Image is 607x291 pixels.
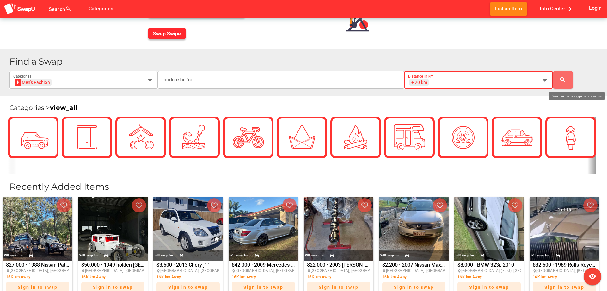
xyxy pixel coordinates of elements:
[148,28,186,39] button: Swap Swipe
[229,197,298,261] img: nicholas.robertson%2Bfacebook%40swapu.com.au%2F2774873226041717%2F2774873226041717-photo-0.jpg
[153,31,181,37] span: Swap Swipe
[168,285,208,290] span: Sign in to swap
[307,269,311,273] i: place
[380,252,399,259] div: Will swap for
[83,2,118,15] button: Categories
[382,275,407,279] span: 16K km Away
[85,269,164,273] span: [GEOGRAPHIC_DATA], [GEOGRAPHIC_DATA]
[10,269,89,273] span: [GEOGRAPHIC_DATA], [GEOGRAPHIC_DATA]
[78,197,148,261] img: nicholas.robertson%2Bfacebook%40swapu.com.au%2F753745587006596%2F753745587006596-photo-0.jpg
[83,5,118,11] a: Categories
[9,181,109,192] span: Recently Added Items
[9,57,602,66] h1: Find a Swap
[461,269,552,273] span: [GEOGRAPHIC_DATA] (East), [GEOGRAPHIC_DATA]
[236,269,314,273] span: [GEOGRAPHIC_DATA], [GEOGRAPHIC_DATA]
[156,269,160,273] i: place
[535,2,580,15] button: Info Center
[230,252,248,259] div: Will swap for
[9,104,77,111] span: Categories >
[533,269,536,273] i: place
[495,4,522,13] span: List an Item
[531,252,549,259] div: Will swap for
[565,4,575,14] i: chevron_right
[153,197,223,261] img: nicholas.robertson%2Bfacebook%40swapu.com.au%2F745113134711161%2F745113134711161-photo-0.jpg
[533,275,557,279] span: 16K km Away
[4,3,35,15] img: aSD8y5uGLpzPJLYTcYcjNu3laj1c05W5KWf0Ds+Za8uybjssssuu+yyyy677LKX2n+PWMSDJ9a87AAAAABJRU5ErkJggg==
[162,71,401,89] input: I am looking for ...
[379,197,449,261] img: nicholas.robertson%2Bfacebook%40swapu.com.au%2F1242947207279778%2F1242947207279778-photo-0.jpg
[456,252,474,259] div: Will swap for
[50,104,77,111] a: view_all
[589,273,596,280] i: visibility
[93,285,133,290] span: Sign in to swap
[160,269,239,273] span: [GEOGRAPHIC_DATA], [GEOGRAPHIC_DATA]
[490,2,527,15] button: List an Item
[16,79,50,86] div: Men's Fashion
[4,252,23,259] div: Will swap for
[18,285,58,290] span: Sign in to swap
[81,269,85,273] i: place
[3,197,72,261] img: nicholas.robertson%2Bfacebook%40swapu.com.au%2F9660968530615362%2F9660968530615362-photo-0.jpg
[457,275,482,279] span: 16K km Away
[79,252,98,259] div: Will swap for
[386,269,465,273] span: [GEOGRAPHIC_DATA], [GEOGRAPHIC_DATA]
[469,285,509,290] span: Sign in to swap
[232,269,236,273] i: place
[588,2,603,14] button: Login
[394,285,434,290] span: Sign in to swap
[589,4,602,12] span: Login
[411,79,427,85] div: + 20 km
[156,275,181,279] span: 16K km Away
[232,275,256,279] span: 16K km Away
[319,285,359,290] span: Sign in to swap
[307,275,331,279] span: 16K km Away
[155,252,173,259] div: Will swap for
[6,269,10,273] i: place
[305,252,324,259] div: Will swap for
[540,3,575,14] span: Info Center
[6,275,30,279] span: 16K km Away
[81,275,106,279] span: 16K km Away
[79,5,87,13] i: false
[382,269,386,273] i: place
[89,3,113,14] span: Categories
[243,285,283,290] span: Sign in to swap
[559,76,567,84] i: search
[530,197,599,261] img: nicholas.robertson%2Bfacebook%40swapu.com.au%2F1080654837567187%2F1080654837567187-photo-0.jpg
[544,285,584,290] span: Sign in to swap
[311,269,389,273] span: [GEOGRAPHIC_DATA], [GEOGRAPHIC_DATA]
[457,269,461,273] i: place
[454,197,524,261] img: nicholas.robertson%2Bfacebook%40swapu.com.au%2F1242632987246180%2F1242632987246180-photo-0.jpg
[304,197,373,261] img: nicholas.robertson%2Bfacebook%40swapu.com.au%2F2136681480143535%2F2136681480143535-photo-0.jpg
